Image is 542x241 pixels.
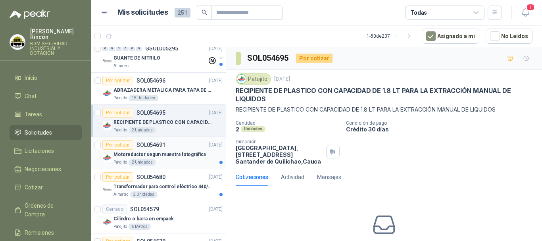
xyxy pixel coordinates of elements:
a: Inicio [10,70,82,85]
p: GSOL005295 [145,46,178,51]
span: Tareas [25,110,42,119]
img: Company Logo [102,121,112,130]
span: search [202,10,207,15]
img: Company Logo [102,217,112,227]
p: Motoreductor segun muestra fotográfica [113,151,206,158]
div: Unidades [241,126,265,132]
p: ABRAZADERA METALICA PARA TAPA DE TAMBOR DE PLASTICO DE 50 LT [113,87,212,94]
a: Órdenes de Compra [10,198,82,222]
a: Por cotizarSOL054696[DATE] Company LogoABRAZADERA METALICA PARA TAPA DE TAMBOR DE PLASTICO DE 50 ... [91,73,226,105]
span: Cotizar [25,183,43,192]
a: Por cotizarSOL054680[DATE] Company LogoTransformador para control eléctrico 440/220/110 - 45O VA.... [91,169,226,201]
div: 0 [116,46,122,51]
a: Solicitudes [10,125,82,140]
p: [DATE] [209,77,223,85]
p: Cantidad [236,120,340,126]
div: Todas [410,8,427,17]
a: 0 0 0 0 0 0 GSOL005295[DATE] Company LogoGUANTE DE NITRILOAlmatec [102,44,224,69]
p: [DATE] [209,174,223,181]
p: RECIPIENTE DE PLASTICO CON CAPACIDAD DE 1.8 LT PARA LA EXTRACCIÓN MANUAL DE LIQUIDOS [113,119,212,126]
div: 0 [102,46,108,51]
span: Inicio [25,73,37,82]
span: Negociaciones [25,165,61,174]
a: Remisiones [10,225,82,240]
span: Chat [25,92,37,100]
p: 2 [236,126,239,133]
img: Company Logo [102,153,112,162]
p: [DATE] [209,141,223,149]
img: Company Logo [10,35,25,50]
img: Company Logo [102,185,112,195]
div: Actividad [281,173,304,181]
div: 0 [123,46,129,51]
div: Cotizaciones [236,173,268,181]
div: Mensajes [317,173,341,181]
button: Asignado a mi [422,29,479,44]
p: [PERSON_NAME] Rincón [30,29,82,40]
p: [DATE] [209,45,223,52]
div: 2 Unidades [129,127,156,133]
p: Transformador para control eléctrico 440/220/110 - 45O VA. [113,183,212,191]
a: Chat [10,89,82,104]
p: [GEOGRAPHIC_DATA], [STREET_ADDRESS] Santander de Quilichao , Cauca [236,145,323,165]
span: Solicitudes [25,128,52,137]
button: No Leídos [486,29,532,44]
a: Negociaciones [10,162,82,177]
p: Crédito 30 días [346,126,539,133]
div: Patojito [236,73,271,85]
a: Tareas [10,107,82,122]
p: Patojito [113,159,127,166]
a: Licitaciones [10,143,82,158]
div: Por cotizar [102,172,133,182]
div: 0 [109,46,115,51]
p: Patojito [113,95,127,101]
span: Licitaciones [25,147,54,155]
span: Remisiones [25,228,54,237]
img: Company Logo [102,56,112,66]
p: SOL054696 [136,78,165,83]
p: BGM SEGURIDAD INDUSTRIAL Y DOTACIÓN [30,41,82,56]
p: Patojito [113,127,127,133]
p: SOL054695 [136,110,165,116]
div: 0 [129,46,135,51]
div: 1 - 50 de 237 [367,30,415,42]
h1: Mis solicitudes [117,7,168,18]
p: SOL054691 [136,142,165,148]
p: Dirección [236,139,323,145]
p: Patojito [113,224,127,230]
p: Cilindro o barra en empack [113,215,174,223]
p: RECIPIENTE DE PLASTICO CON CAPACIDAD DE 1.8 LT PARA LA EXTRACCIÓN MANUAL DE LIQUIDOS [236,105,532,114]
img: Company Logo [237,75,246,83]
p: Almatec [113,191,129,198]
div: Por cotizar [102,76,133,85]
div: Por cotizar [102,108,133,118]
a: Por cotizarSOL054691[DATE] Company LogoMotoreductor segun muestra fotográficaPatojito2 Unidades [91,137,226,169]
p: SOL054680 [136,174,165,180]
div: 2 Unidades [130,191,158,198]
p: [DATE] [274,75,290,83]
span: Órdenes de Compra [25,201,74,219]
span: 1 [526,4,535,11]
a: Por cotizarSOL054695[DATE] Company LogoRECIPIENTE DE PLASTICO CON CAPACIDAD DE 1.8 LT PARA LA EXT... [91,105,226,137]
button: 1 [518,6,532,20]
p: SOL054579 [130,206,159,212]
p: RECIPIENTE DE PLASTICO CON CAPACIDAD DE 1.8 LT PARA LA EXTRACCIÓN MANUAL DE LIQUIDOS [236,87,532,104]
p: Condición de pago [346,120,539,126]
p: GUANTE DE NITRILO [113,54,160,62]
div: 6 Metros [129,224,151,230]
img: Company Logo [102,89,112,98]
p: Almatec [113,63,129,69]
div: 2 Unidades [129,159,156,166]
div: Cerrado [102,204,127,214]
a: CerradoSOL054579[DATE] Company LogoCilindro o barra en empackPatojito6 Metros [91,201,226,233]
div: Por cotizar [102,140,133,150]
p: [DATE] [209,206,223,213]
div: 0 [136,46,142,51]
div: Por cotizar [296,54,333,63]
img: Logo peakr [10,10,50,19]
p: [DATE] [209,109,223,117]
h3: SOL054695 [247,52,290,64]
a: Cotizar [10,180,82,195]
span: 251 [175,8,190,17]
div: 15 Unidades [129,95,158,101]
